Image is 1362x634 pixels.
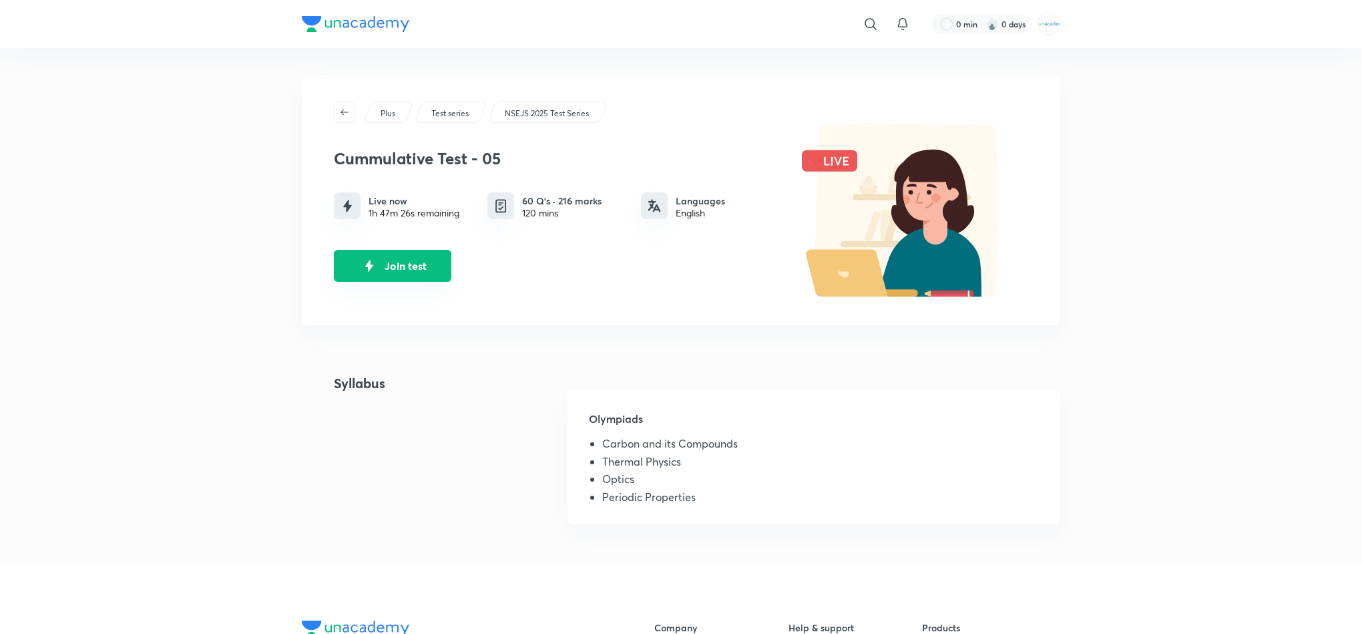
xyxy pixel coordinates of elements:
[339,198,356,214] img: live-icon
[985,17,999,31] img: streak
[522,208,602,218] div: 120 mins
[788,123,1028,297] img: live
[676,208,725,218] div: English
[334,149,781,168] h3: Cummulative Test - 05
[359,256,379,276] img: live-icon
[522,194,602,208] h6: 60 Q’s · 216 marks
[676,194,725,208] h6: Languages
[648,199,661,212] img: languages
[602,456,1039,473] li: Thermal Physics
[302,16,409,32] img: Company Logo
[369,194,459,208] h6: Live now
[602,473,1039,490] li: Optics
[334,250,451,282] button: Join test
[602,491,1039,508] li: Periodic Properties
[602,438,1039,455] li: Carbon and its Compounds
[505,108,589,120] p: NSEJS 2025 Test Series
[379,108,398,120] a: Plus
[431,108,469,120] p: Test series
[381,108,395,120] p: Plus
[503,108,592,120] a: NSEJS 2025 Test Series
[429,108,471,120] a: Test series
[369,208,459,218] div: 1h 47m 26s remaining
[589,411,1039,438] h5: Olympiads
[302,373,385,540] h4: Syllabus
[1038,13,1060,35] img: MOHAMMED SHOAIB
[493,198,509,214] img: quiz info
